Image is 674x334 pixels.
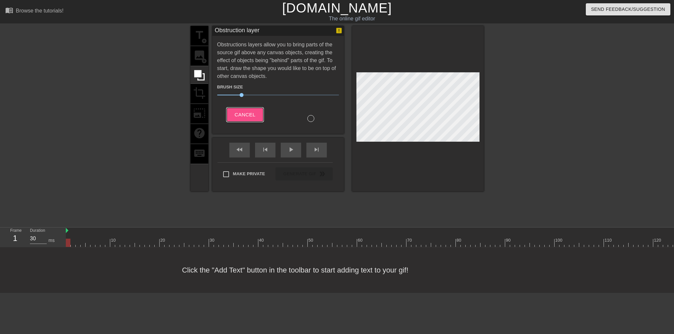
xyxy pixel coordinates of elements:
span: skip_previous [261,146,269,154]
span: menu_book [5,6,13,14]
div: 50 [308,237,314,244]
span: Make Private [233,171,265,177]
span: skip_next [313,146,321,154]
div: ms [48,237,55,244]
div: Frame [5,227,25,247]
button: Cancel [227,108,263,122]
span: Cancel [235,110,255,119]
div: Browse the tutorials! [16,8,64,13]
span: Send Feedback/Suggestion [591,5,665,13]
div: 10 [111,237,117,244]
div: 80 [456,237,462,244]
div: 1 [10,232,20,244]
label: Duration [30,229,45,233]
div: 60 [358,237,364,244]
div: The online gif editor [228,15,476,23]
div: 90 [506,237,512,244]
a: Browse the tutorials! [5,6,64,16]
div: 20 [160,237,166,244]
div: 110 [605,237,613,244]
button: Send Feedback/Suggestion [586,3,670,15]
div: 40 [259,237,265,244]
a: [DOMAIN_NAME] [282,1,392,15]
label: Brush Size [217,84,243,90]
div: 100 [555,237,563,244]
div: 30 [210,237,216,244]
div: 120 [654,237,662,244]
span: fast_rewind [236,146,244,154]
div: 70 [407,237,413,244]
span: play_arrow [287,146,295,154]
div: Obstruction layer [215,26,260,36]
div: Obstructions layers allow you to bring parts of the source gif above any canvas objects, creating... [217,41,339,122]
